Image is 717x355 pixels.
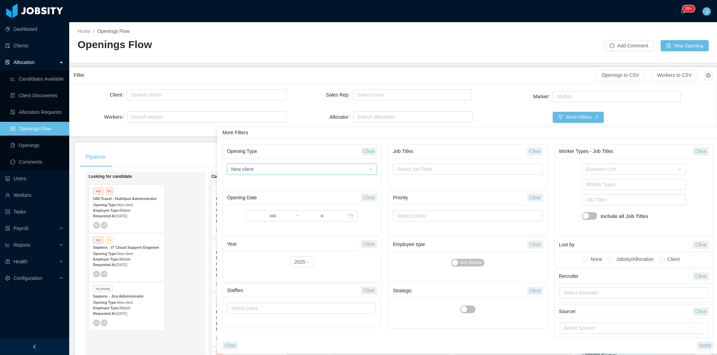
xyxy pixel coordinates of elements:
strong: Opening Type: [93,301,117,304]
strong: Requested At: [216,327,239,331]
span: J [706,7,708,16]
span: New client [117,301,133,304]
button: Workers to CSV [652,70,697,81]
i: icon: down [369,167,373,172]
button: icon: setting [704,72,713,80]
span: Billable [119,257,130,261]
div: Recruiter [559,270,693,283]
span: P3 [216,242,223,249]
input: Client [129,91,133,99]
a: icon: robotUsers [5,172,64,185]
button: Clear [527,287,543,295]
span: Payroll [13,226,28,231]
span: Client [665,256,683,262]
div: Select users [357,91,465,98]
strong: Sapiens - Jira Administrator [93,294,144,298]
div: Job Titles [393,145,527,158]
button: Clear [693,272,709,280]
i: icon: bell [680,9,685,13]
label: Sales Rep [326,92,353,98]
label: Client [110,92,127,98]
span: New client [117,203,133,207]
strong: Opening Type: [93,252,117,256]
div: Employee type [393,238,527,251]
span: [DATE] [116,214,127,218]
div: Strategic [393,284,527,297]
strong: Employee Type: [93,306,119,310]
sup: 166 [682,5,695,12]
input: Allocator [355,113,359,121]
i: icon: file-protect [5,226,10,231]
button: Clear [693,147,709,155]
div: Priority [393,191,527,204]
strong: Employee Type: [216,268,242,272]
button: Clear [693,241,709,249]
div: Filter [74,69,596,82]
div: Staffies [227,284,361,297]
span: Billable [119,209,130,212]
h1: Candidate Identified [211,174,308,179]
span: Hot [93,236,103,244]
button: Clear [361,286,377,294]
input: Sales Rep [355,91,359,99]
h2: Openings Flow [78,38,393,52]
strong: Include all Job Titles [601,209,648,223]
input: Workers [129,113,133,121]
strong: Opening Type: [216,262,240,266]
label: Market [533,94,553,99]
div: Select users [231,305,368,312]
a: icon: profileTasks [5,205,64,219]
div: 2025 [294,257,305,267]
div: Select Job Titles [397,166,535,173]
span: LS [102,321,107,325]
strong: Requested At: [216,219,239,223]
label: Workers [104,114,127,120]
a: icon: auditClients [5,39,64,53]
strong: UNI Travel - Backend / Full Stack Engineer (Ruby on Rails) [216,251,275,260]
strong: Opening Type: [216,208,240,212]
strong: Requested At: [93,312,116,316]
span: P1 [106,188,113,195]
span: New client [117,252,133,256]
div: Opening Date [227,191,361,204]
a: icon: file-textOpenings [10,138,64,152]
a: icon: line-chartCandidates Available [10,72,64,86]
i: icon: calendar [348,213,353,218]
span: LR [102,272,106,276]
i: icon: down [678,167,682,172]
div: New client [231,164,254,174]
button: Clear [693,308,709,316]
div: Search worker [131,113,276,120]
span: SM [94,321,99,324]
button: Apply [697,342,713,349]
div: Search clients [131,91,279,98]
button: Clear [361,147,377,155]
div: Business Unit [586,166,674,173]
strong: Employee Type: [216,214,242,218]
button: Openings to CSV [596,70,645,81]
button: Clear [527,147,543,155]
div: Select Sourcer [564,325,701,331]
h1: Looking for candidate [89,174,185,179]
input: Market [555,92,559,101]
span: Reports [13,242,30,248]
strong: UNI Travel - HubSpot Administrator [93,197,157,201]
span: [DATE] [116,263,127,267]
span: Jobsity/Allocation [613,256,656,262]
strong: Requested At: [93,214,116,218]
div: Job Titles [586,196,679,203]
strong: Opening Type: [93,203,117,207]
strong: Requested At: [216,273,239,277]
span: LR [102,223,106,227]
i: icon: setting [5,276,10,281]
button: icon: file-addNew Opening [661,40,709,51]
div: Year [227,238,361,251]
a: icon: pie-chartDashboard [5,22,64,36]
div: Search allocators [357,113,466,120]
span: Non Billable [460,259,482,266]
a: icon: messageComments [10,155,64,169]
a: icon: userWorkers [5,188,64,202]
div: Sourcer [559,305,693,318]
a: icon: file-searchClient Discoveries [10,89,64,102]
a: icon: idcardOpenings Flow [10,122,64,136]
